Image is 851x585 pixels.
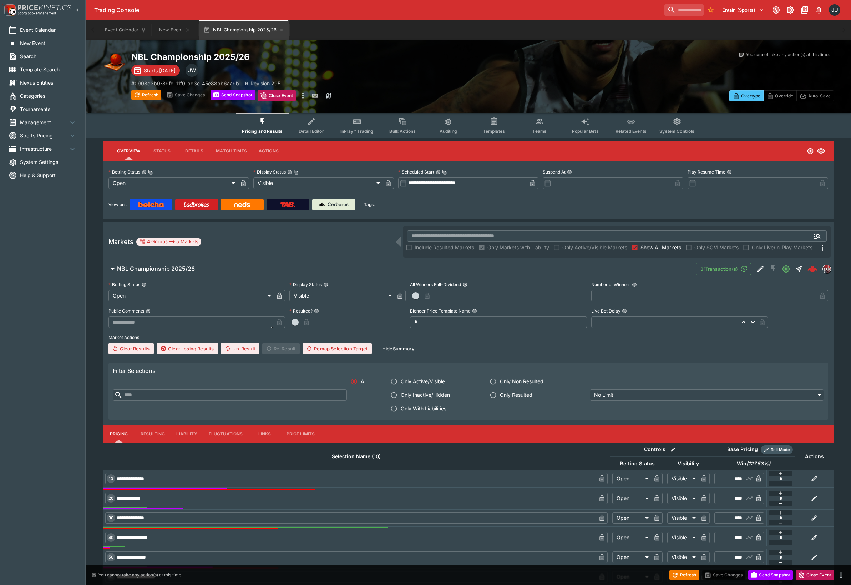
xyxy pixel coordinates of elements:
[796,570,834,580] button: Close Event
[152,20,198,40] button: New Event
[610,442,712,456] th: Controls
[500,377,543,385] span: Only Non Resulted
[117,265,195,272] h6: NBL Championship 2025/26
[612,459,663,468] span: Betting Status
[780,262,792,275] button: Open
[20,26,77,34] span: Event Calendar
[767,262,780,275] button: SGM Disabled
[20,92,77,100] span: Categories
[323,282,328,287] button: Display Status
[718,4,768,16] button: Select Tenant
[281,425,321,442] button: Price Limits
[131,80,239,87] p: Copy To Clipboard
[20,171,77,179] span: Help & Support
[319,202,325,207] img: Cerberus
[299,90,307,101] button: more
[746,51,830,58] p: You cannot take any action(s) at this time.
[199,20,289,40] button: NBL Championship 2025/26
[784,4,797,16] button: Toggle light/dark mode
[837,571,845,579] button: more
[364,199,375,210] label: Tags:
[462,282,467,287] button: All Winners Full-Dividend
[328,201,349,208] p: Cerberus
[253,169,286,175] p: Display Status
[401,405,446,412] span: Only With Liabilities
[572,129,599,134] span: Popular Bets
[299,129,324,134] span: Detail Editor
[811,230,824,242] button: Open
[746,459,770,468] em: ( 127.53 %)
[782,265,790,273] svg: Open
[324,452,389,461] span: Selection Name (10)
[590,389,824,401] div: No Limit
[664,4,704,16] input: search
[361,377,366,385] span: All
[500,391,532,399] span: Only Resulted
[289,290,394,301] div: Visible
[312,199,355,210] a: Cerberus
[211,90,255,100] button: Send Snapshot
[103,51,126,74] img: basketball.png
[280,202,295,207] img: TabNZ
[688,169,725,175] p: Play Resume Time
[389,129,416,134] span: Bulk Actions
[294,170,299,175] button: Copy To Clipboard
[289,281,322,287] p: Display Status
[108,308,144,314] p: Public Comments
[107,555,115,560] span: 50
[146,142,178,160] button: Status
[754,262,767,275] button: Edit Detail
[792,262,805,275] button: Straight
[314,309,319,314] button: Resulted?
[18,5,71,10] img: PriceKinetics
[108,332,828,343] label: Market Actions
[398,169,434,175] p: Scheduled Start
[108,177,238,189] div: Open
[591,308,620,314] p: Live Bet Delay
[107,535,115,540] span: 40
[289,308,313,314] p: Resulted?
[612,532,651,543] div: Open
[108,237,133,246] h5: Markets
[807,147,814,155] svg: Open
[103,262,696,276] button: NBL Championship 2025/26
[20,66,77,73] span: Template Search
[262,343,300,354] span: Re-Result
[113,367,824,375] h6: Filter Selections
[135,425,171,442] button: Resulting
[107,496,115,501] span: 20
[378,343,419,354] button: HideSummary
[242,129,283,134] span: Pricing and Results
[2,3,16,17] img: PriceKinetics Logo
[667,551,698,563] div: Visible
[612,512,651,524] div: Open
[148,170,153,175] button: Copy To Clipboard
[667,473,698,484] div: Visible
[108,343,154,354] button: Clear Results
[410,281,461,287] p: All Winners Full-Dividend
[729,90,834,101] div: Start From
[670,459,707,468] span: Visibility
[668,445,678,454] button: Bulk edit
[258,90,296,101] button: Close Event
[748,570,793,580] button: Send Snapshot
[183,202,209,207] img: Ladbrokes
[807,264,817,274] img: logo-cerberus--red.svg
[253,177,383,189] div: Visible
[807,264,817,274] div: 70acabae-fcdb-4a14-bf14-ea8cb2d5e7f2
[727,170,732,175] button: Play Resume Time
[761,445,793,454] div: Show/hide Price Roll mode configuration.
[234,202,250,207] img: Neds
[705,4,716,16] button: No Bookmarks
[111,142,146,160] button: Overview
[812,4,825,16] button: Notifications
[632,282,637,287] button: Number of Winners
[20,145,68,152] span: Infrastructure
[768,447,793,453] span: Roll Mode
[472,309,477,314] button: Blender Price Template Name
[667,532,698,543] div: Visible
[808,92,831,100] p: Auto-Save
[591,281,630,287] p: Number of Winners
[567,170,572,175] button: Suspend At
[171,425,203,442] button: Liability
